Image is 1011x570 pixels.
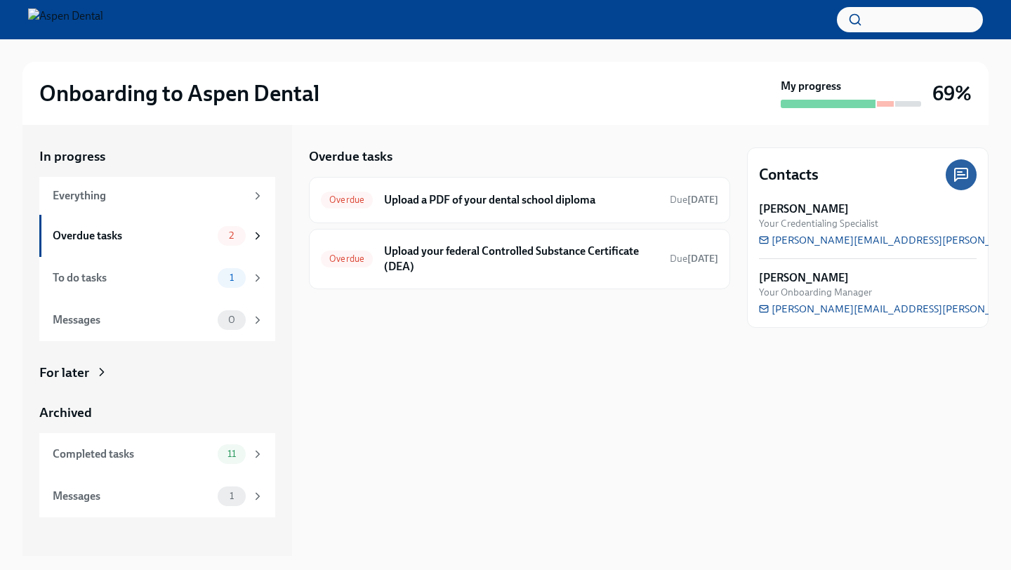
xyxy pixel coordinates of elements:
[219,449,244,459] span: 11
[221,272,242,283] span: 1
[39,475,275,517] a: Messages1
[39,404,275,422] a: Archived
[53,489,212,504] div: Messages
[309,147,392,166] h5: Overdue tasks
[321,194,373,205] span: Overdue
[384,244,659,274] h6: Upload your federal Controlled Substance Certificate (DEA)
[759,217,878,230] span: Your Credentialing Specialist
[220,230,242,241] span: 2
[39,299,275,341] a: Messages0
[220,314,244,325] span: 0
[39,147,275,166] a: In progress
[759,201,849,217] strong: [PERSON_NAME]
[28,8,103,31] img: Aspen Dental
[932,81,972,106] h3: 69%
[53,270,212,286] div: To do tasks
[53,446,212,462] div: Completed tasks
[39,215,275,257] a: Overdue tasks2
[759,286,872,299] span: Your Onboarding Manager
[670,252,718,265] span: August 8th, 2025 10:00
[53,228,212,244] div: Overdue tasks
[687,194,718,206] strong: [DATE]
[39,364,89,382] div: For later
[39,364,275,382] a: For later
[39,257,275,299] a: To do tasks1
[321,241,718,277] a: OverdueUpload your federal Controlled Substance Certificate (DEA)Due[DATE]
[670,194,718,206] span: Due
[759,270,849,286] strong: [PERSON_NAME]
[221,491,242,501] span: 1
[39,433,275,475] a: Completed tasks11
[384,192,659,208] h6: Upload a PDF of your dental school diploma
[670,193,718,206] span: August 8th, 2025 10:00
[53,188,246,204] div: Everything
[687,253,718,265] strong: [DATE]
[670,253,718,265] span: Due
[39,79,319,107] h2: Onboarding to Aspen Dental
[53,312,212,328] div: Messages
[781,79,841,94] strong: My progress
[759,164,819,185] h4: Contacts
[321,253,373,264] span: Overdue
[39,177,275,215] a: Everything
[321,189,718,211] a: OverdueUpload a PDF of your dental school diplomaDue[DATE]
